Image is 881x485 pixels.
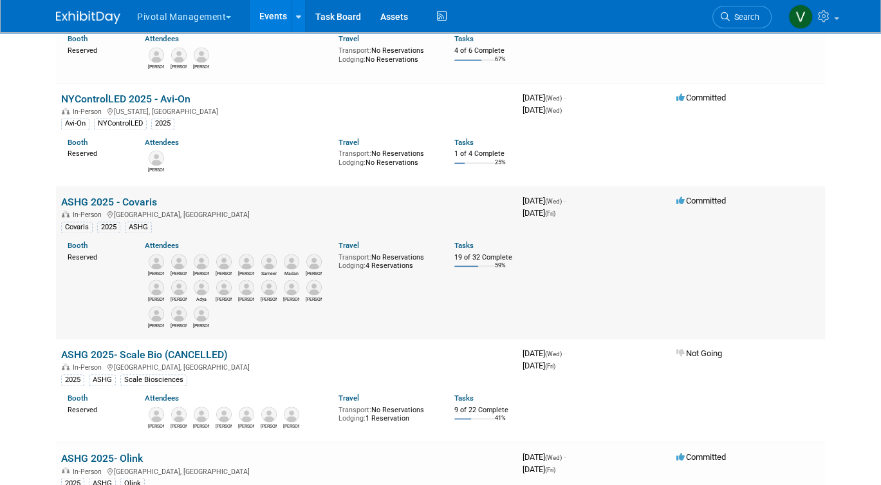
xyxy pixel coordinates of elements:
[73,108,106,116] span: In-Person
[338,138,359,147] a: Travel
[306,254,322,269] img: David Dow
[338,262,366,270] span: Lodging:
[62,363,70,370] img: In-Person Event
[125,222,152,233] div: ASHG
[545,466,555,473] span: (Fri)
[238,295,254,303] div: Elisabeth Pundt
[61,452,143,464] a: ASHG 2025- Olink
[338,406,371,414] span: Transport:
[171,280,187,295] img: Greg Endress
[545,107,562,114] span: (Wed)
[238,269,254,277] div: Eugenio Daviso, Ph.D.
[61,465,512,475] div: [GEOGRAPHIC_DATA], [GEOGRAPHIC_DATA]
[284,406,299,422] img: Melanie Janczyk
[216,422,232,430] div: Keith Jackson
[193,321,209,329] div: Jeff Reimers
[261,269,277,277] div: Sameer Vasantgadkar
[338,414,366,423] span: Lodging:
[61,209,512,219] div: [GEOGRAPHIC_DATA], [GEOGRAPHIC_DATA]
[61,118,89,129] div: Avi-On
[68,147,125,158] div: Reserved
[523,361,555,370] span: [DATE]
[148,321,164,329] div: Vanessa Process
[68,403,125,415] div: Reserved
[194,406,209,422] img: Kimberly Ferguson
[523,93,566,102] span: [DATE]
[171,269,187,277] div: Robert Riegelhaupt
[545,363,555,370] span: (Fri)
[338,147,435,167] div: No Reservations No Reservations
[523,196,566,205] span: [DATE]
[149,280,164,295] img: Denny Huang
[523,105,562,115] span: [DATE]
[171,62,187,70] div: Chirag Patel
[306,269,322,277] div: David Dow
[193,422,209,430] div: Kimberly Ferguson
[495,262,506,280] td: 59%
[523,208,555,218] span: [DATE]
[454,46,512,55] div: 4 of 6 Complete
[194,254,209,269] img: Jared Hoffman
[545,453,562,461] span: (Wed)
[564,196,566,205] span: -
[171,254,187,269] img: Robert Riegelhaupt
[171,406,187,422] img: Giovanna Prout
[216,280,232,295] img: Sujash Chatterjee
[283,269,299,277] div: Madan Ambavaram, Ph.D.
[338,46,371,55] span: Transport:
[61,196,157,208] a: ASHG 2025 - Covaris
[283,422,299,430] div: Melanie Janczyk
[68,138,88,147] a: Booth
[151,118,174,129] div: 2025
[194,306,209,321] img: Jeff Reimers
[676,196,726,205] span: Committed
[338,394,359,403] a: Travel
[261,422,277,430] div: Patrick (Paddy) Boyd
[171,295,187,303] div: Greg Endress
[149,306,164,321] img: Vanessa Process
[261,280,277,295] img: Ulrich Thomann
[145,138,179,147] a: Attendees
[148,166,164,173] div: Joe McGrath
[564,452,566,461] span: -
[68,394,88,403] a: Booth
[454,34,474,43] a: Tasks
[788,5,813,29] img: Valerie Weld
[261,295,277,303] div: Ulrich Thomann
[97,222,120,233] div: 2025
[338,158,366,167] span: Lodging:
[62,211,70,217] img: In-Person Event
[564,348,566,358] span: -
[338,34,359,43] a: Travel
[216,254,232,269] img: Robert Shehadeh
[68,44,125,55] div: Reserved
[73,363,106,372] span: In-Person
[523,348,566,358] span: [DATE]
[194,47,209,62] img: Noah Vanderhyde
[564,93,566,102] span: -
[545,350,562,357] span: (Wed)
[193,295,209,303] div: Adya Anima
[454,138,474,147] a: Tasks
[338,149,371,158] span: Transport:
[216,295,232,303] div: Sujash Chatterjee
[338,44,435,64] div: No Reservations No Reservations
[495,415,506,432] td: 41%
[148,295,164,303] div: Denny Huang
[495,56,506,73] td: 67%
[261,254,277,269] img: Sameer Vasantgadkar
[171,422,187,430] div: Giovanna Prout
[239,406,254,422] img: Sanika Khare
[171,306,187,321] img: Tom O'Hare
[120,374,187,386] div: Scale Biosciences
[61,93,190,105] a: NYControlLED 2025 - Avi-On
[283,295,299,303] div: Marisa Pisani
[68,251,125,262] div: Reserved
[73,467,106,475] span: In-Person
[338,403,435,423] div: No Reservations 1 Reservation
[61,222,93,233] div: Covaris
[712,6,772,28] a: Search
[145,394,179,403] a: Attendees
[523,464,555,473] span: [DATE]
[61,106,512,116] div: [US_STATE], [GEOGRAPHIC_DATA]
